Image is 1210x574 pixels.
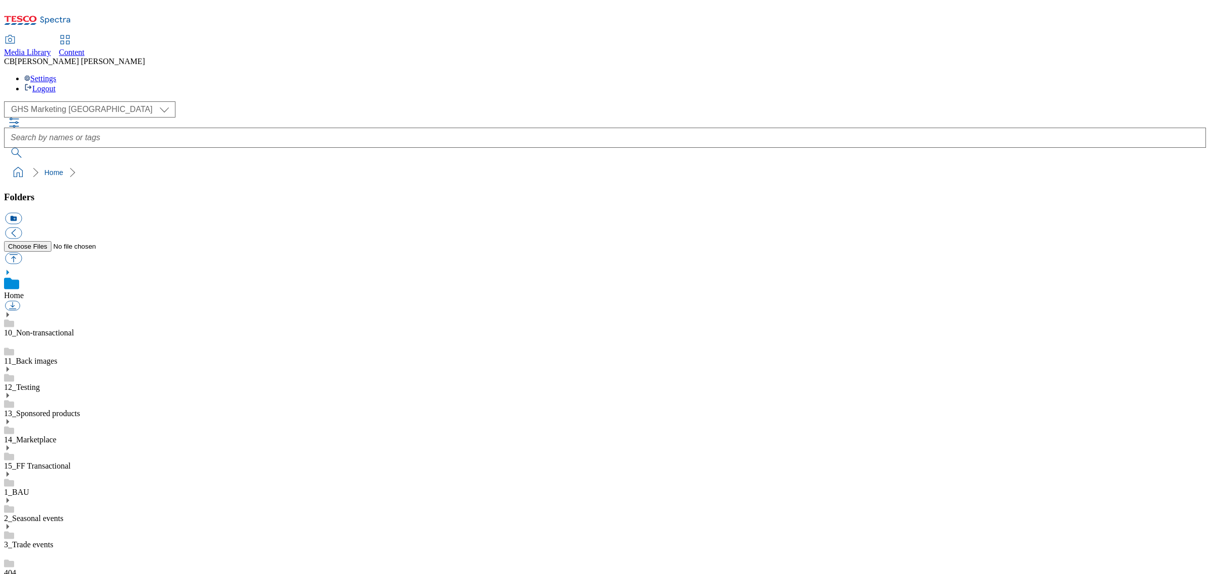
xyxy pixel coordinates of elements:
a: 11_Back images [4,357,57,365]
span: [PERSON_NAME] [PERSON_NAME] [15,57,145,66]
a: 14_Marketplace [4,435,56,444]
a: 3_Trade events [4,540,53,549]
input: Search by names or tags [4,128,1206,148]
span: Content [59,48,85,56]
span: Media Library [4,48,51,56]
h3: Folders [4,192,1206,203]
a: 13_Sponsored products [4,409,80,418]
a: Home [44,168,63,177]
nav: breadcrumb [4,163,1206,182]
a: 15_FF Transactional [4,462,71,470]
a: Settings [24,74,56,83]
a: Media Library [4,36,51,57]
a: Content [59,36,85,57]
a: Home [4,291,24,300]
a: 12_Testing [4,383,40,391]
a: 10_Non-transactional [4,328,74,337]
a: 2_Seasonal events [4,514,64,523]
a: home [10,164,26,181]
span: CB [4,57,15,66]
a: Logout [24,84,55,93]
a: 1_BAU [4,488,29,496]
